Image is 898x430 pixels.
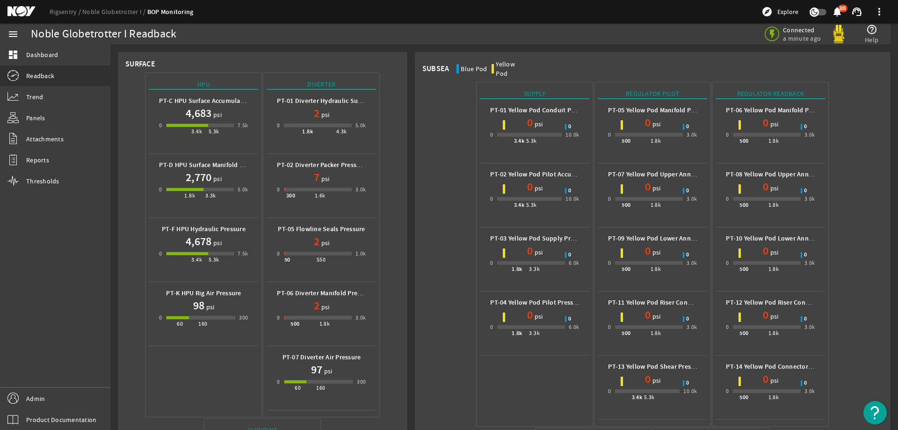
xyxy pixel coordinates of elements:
[496,59,527,78] div: Yellow Pod
[211,174,222,183] span: psi
[608,234,745,243] b: PT-09 Yellow Pod Lower Annular Pilot Pressure
[284,255,290,264] div: 50
[768,312,779,321] span: psi
[622,200,630,210] div: 500
[608,106,728,115] b: PT-05 Yellow Pod Manifold Pilot Pressure
[768,200,779,210] div: 1.8k
[186,106,211,121] h1: 4,683
[314,170,319,185] h1: 7
[645,115,651,130] h1: 0
[191,255,202,264] div: 3.4k
[527,179,533,194] h1: 0
[533,312,543,321] span: psi
[191,127,202,136] div: 3.4k
[290,319,299,328] div: 500
[829,25,848,44] img: Yellowpod.svg
[277,96,398,105] b: PT-01 Diverter Hydraulic Supply Pressure
[686,316,689,322] span: 0
[644,393,655,402] div: 5.3k
[277,313,280,322] div: 0
[608,194,611,204] div: 0
[768,393,779,402] div: 1.8k
[278,225,365,233] b: PT-05 Flowline Seals Pressure
[490,106,592,115] b: PT-01 Yellow Pod Conduit Pressure
[316,383,325,393] div: 160
[149,80,258,90] div: HPU
[763,372,768,386] h1: 0
[739,200,748,210] div: 500
[355,121,366,130] div: 5.0k
[768,328,779,338] div: 1.8k
[514,200,525,210] div: 3.4k
[277,121,280,130] div: 0
[686,124,689,130] span: 0
[514,136,525,146] div: 3.4k
[211,238,222,248] span: psi
[357,377,366,386] div: 300
[302,127,313,136] div: 1.8k
[238,249,248,258] div: 7.5k
[568,316,571,322] span: 0
[26,415,96,424] span: Product Documentation
[716,89,825,99] div: Regulator Readback
[159,160,265,169] b: PT-D HPU Surface Manifold Pressure
[832,7,842,17] button: 86
[761,6,773,17] mat-icon: explore
[726,106,830,115] b: PT-06 Yellow Pod Manifold Pressure
[125,59,155,69] div: Surface
[804,316,807,322] span: 0
[512,328,522,338] div: 1.8k
[490,194,493,204] div: 0
[159,96,275,105] b: PT-C HPU Surface Accumulator Pressure
[565,194,579,204] div: 10.0k
[651,264,661,274] div: 1.8k
[783,34,823,43] span: a minute ago
[277,249,280,258] div: 0
[177,319,183,328] div: 60
[314,234,319,249] h1: 2
[608,258,611,268] div: 0
[422,64,449,73] div: Subsea
[267,80,376,90] div: Diverter
[726,234,847,243] b: PT-10 Yellow Pod Lower Annular Pressure
[683,386,697,396] div: 10.0k
[311,362,322,377] h1: 97
[726,194,729,204] div: 0
[686,188,689,194] span: 0
[608,298,764,307] b: PT-11 Yellow Pod Riser Connector Lock Pilot Pressure
[651,328,661,338] div: 1.8k
[26,394,45,403] span: Admin
[763,243,768,258] h1: 0
[282,353,361,362] b: PT-07 Diverter Air Pressure
[645,372,651,386] h1: 0
[568,188,571,194] span: 0
[608,130,611,139] div: 0
[295,383,301,393] div: 60
[159,121,162,130] div: 0
[687,130,697,139] div: 3.0k
[314,298,319,313] h1: 2
[490,170,622,179] b: PT-02 Yellow Pod Pilot Accumulator Pressure
[565,130,579,139] div: 10.0k
[533,248,543,257] span: psi
[645,243,651,258] h1: 0
[608,322,611,332] div: 0
[26,176,59,186] span: Thresholds
[490,258,493,268] div: 0
[166,289,241,298] b: PT-K HPU Rig Air Pressure
[622,328,630,338] div: 500
[355,249,366,258] div: 1.0k
[768,119,779,129] span: psi
[527,307,533,322] h1: 0
[777,7,798,16] span: Explore
[763,307,768,322] h1: 0
[726,130,729,139] div: 0
[238,185,248,194] div: 5.0k
[739,264,748,274] div: 500
[209,127,219,136] div: 5.3k
[651,183,661,193] span: psi
[739,328,748,338] div: 500
[865,35,878,44] span: Help
[804,252,807,258] span: 0
[209,255,219,264] div: 5.3k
